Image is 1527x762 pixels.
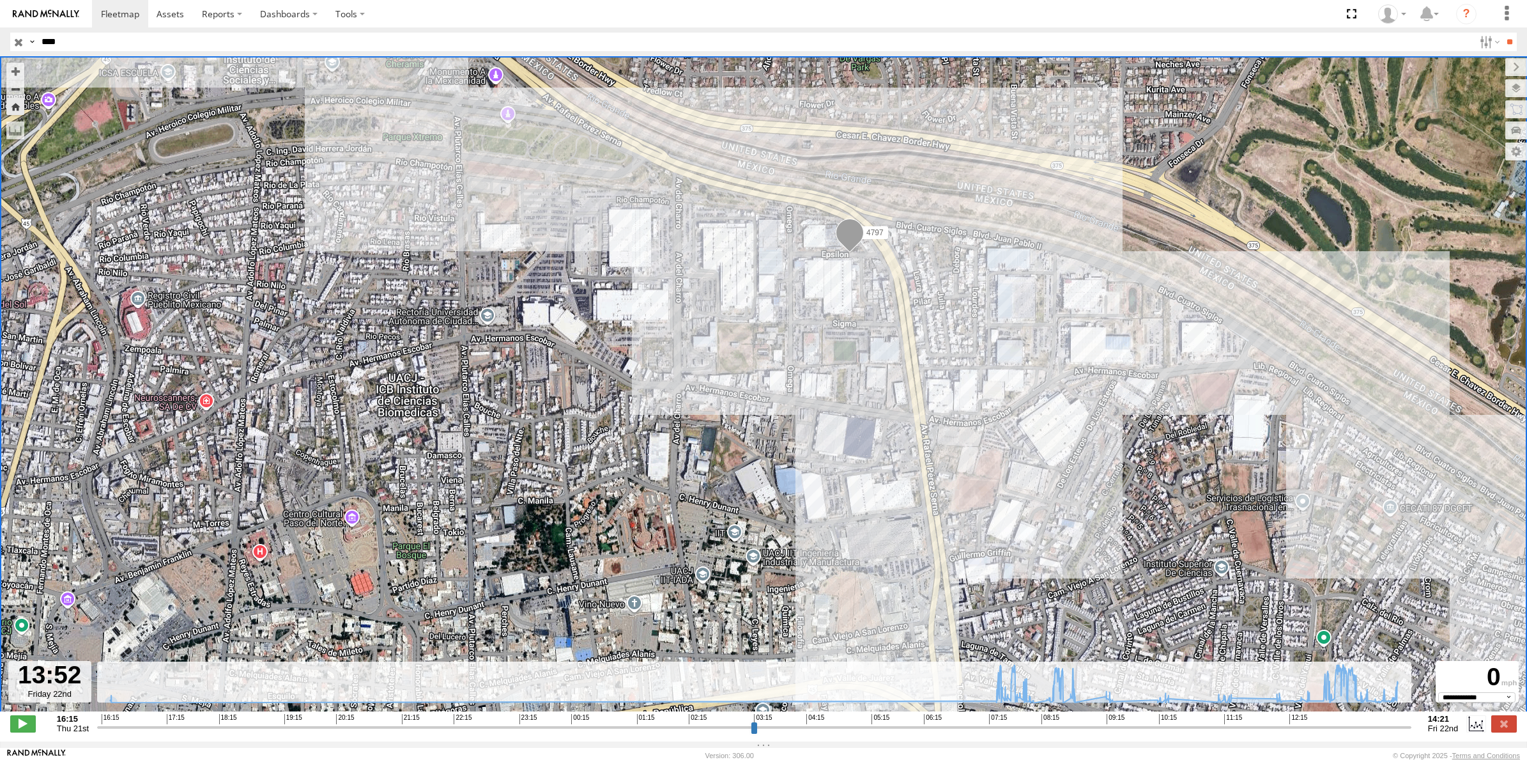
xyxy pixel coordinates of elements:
[1475,33,1502,51] label: Search Filter Options
[57,714,89,724] strong: 16:15
[689,714,707,724] span: 02:15
[1452,752,1520,759] a: Terms and Conditions
[13,10,79,19] img: rand-logo.svg
[924,714,942,724] span: 06:15
[7,749,66,762] a: Visit our Website
[454,714,472,724] span: 22:15
[1374,4,1411,24] div: Roberto Garcia
[284,714,302,724] span: 19:15
[1456,4,1477,24] i: ?
[1428,724,1459,733] span: Fri 22nd Aug 2025
[806,714,824,724] span: 04:15
[27,33,37,51] label: Search Query
[1428,714,1459,724] strong: 14:21
[1393,752,1520,759] div: © Copyright 2025 -
[866,228,884,237] span: 4797
[571,714,589,724] span: 00:15
[1505,143,1527,160] label: Map Settings
[1438,663,1517,692] div: 0
[637,714,655,724] span: 01:15
[1491,715,1517,732] label: Close
[6,98,24,115] button: Zoom Home
[102,714,119,724] span: 16:15
[705,752,754,759] div: Version: 306.00
[1041,714,1059,724] span: 08:15
[10,715,36,732] label: Play/Stop
[1159,714,1177,724] span: 10:15
[167,714,185,724] span: 17:15
[519,714,537,724] span: 23:15
[1224,714,1242,724] span: 11:15
[336,714,354,724] span: 20:15
[754,714,772,724] span: 03:15
[1289,714,1307,724] span: 12:15
[6,63,24,80] button: Zoom in
[871,714,889,724] span: 05:15
[989,714,1007,724] span: 07:15
[6,121,24,139] label: Measure
[6,80,24,98] button: Zoom out
[57,724,89,733] span: Thu 21st Aug 2025
[402,714,420,724] span: 21:15
[219,714,237,724] span: 18:15
[1107,714,1124,724] span: 09:15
